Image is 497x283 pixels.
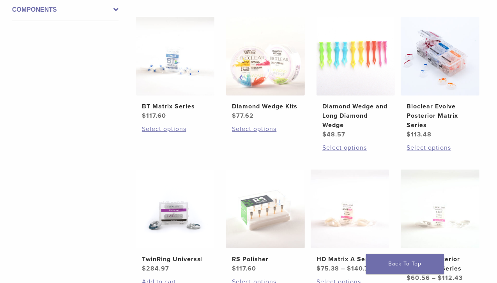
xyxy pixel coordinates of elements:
[226,17,305,96] img: Diamond Wedge Kits
[136,17,215,96] img: BT Matrix Series
[136,170,215,273] a: TwinRing UniversalTwinRing Universal $284.97
[311,170,389,248] img: HD Matrix A Series
[401,17,479,96] img: Bioclear Evolve Posterior Matrix Series
[322,102,389,130] h2: Diamond Wedge and Long Diamond Wedge
[322,131,345,138] bdi: 48.57
[142,255,209,264] h2: TwinRing Universal
[438,274,463,282] bdi: 112.43
[226,17,305,120] a: Diamond Wedge KitsDiamond Wedge Kits $77.62
[232,265,236,272] span: $
[407,131,411,138] span: $
[142,265,146,272] span: $
[226,170,305,273] a: RS PolisherRS Polisher $117.60
[142,265,169,272] bdi: 284.97
[432,274,436,282] span: –
[317,17,395,96] img: Diamond Wedge and Long Diamond Wedge
[232,265,256,272] bdi: 117.60
[232,112,254,120] bdi: 77.62
[317,265,339,272] bdi: 75.38
[407,131,432,138] bdi: 113.48
[347,265,372,272] bdi: 140.77
[317,265,321,272] span: $
[401,170,479,283] a: Original Anterior Matrix - A SeriesOriginal Anterior Matrix – A Series
[311,170,389,273] a: HD Matrix A SeriesHD Matrix A Series
[142,112,146,120] span: $
[322,143,389,152] a: Select options for “Diamond Wedge and Long Diamond Wedge”
[317,17,395,139] a: Diamond Wedge and Long Diamond WedgeDiamond Wedge and Long Diamond Wedge $48.57
[438,274,442,282] span: $
[142,112,166,120] bdi: 117.60
[407,274,430,282] bdi: 60.56
[136,17,215,120] a: BT Matrix SeriesBT Matrix Series $117.60
[317,255,383,264] h2: HD Matrix A Series
[232,112,236,120] span: $
[232,255,299,264] h2: RS Polisher
[226,170,305,248] img: RS Polisher
[347,265,351,272] span: $
[142,102,209,111] h2: BT Matrix Series
[407,102,474,130] h2: Bioclear Evolve Posterior Matrix Series
[12,5,119,14] label: Components
[341,265,345,272] span: –
[401,170,479,248] img: Original Anterior Matrix - A Series
[142,124,209,134] a: Select options for “BT Matrix Series”
[322,131,327,138] span: $
[232,102,299,111] h2: Diamond Wedge Kits
[366,254,444,274] a: Back To Top
[407,274,411,282] span: $
[232,124,299,134] a: Select options for “Diamond Wedge Kits”
[407,143,474,152] a: Select options for “Bioclear Evolve Posterior Matrix Series”
[401,17,479,139] a: Bioclear Evolve Posterior Matrix SeriesBioclear Evolve Posterior Matrix Series $113.48
[136,170,215,248] img: TwinRing Universal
